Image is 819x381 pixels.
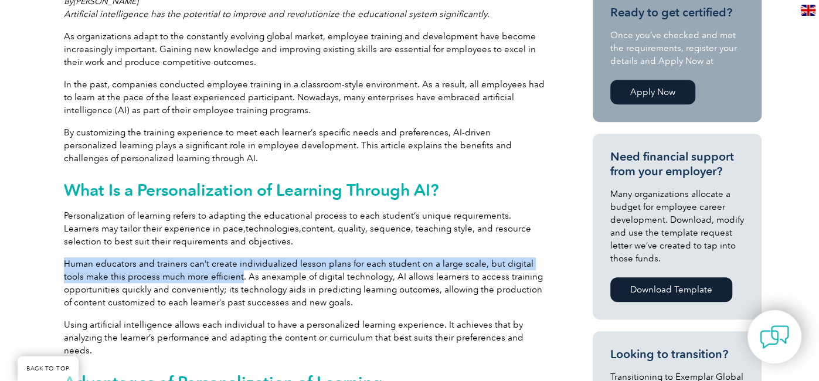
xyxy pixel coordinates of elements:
p: As organizations adapt to the constantly evolving global market, employee training and developmen... [64,30,545,69]
a: example of digital technology [271,271,393,282]
p: Once you’ve checked and met the requirements, register your details and Apply Now at [610,29,744,67]
p: In the past, companies conducted employee training in a classroom-style environment. As a result,... [64,78,545,117]
p: Many organizations allocate a budget for employee career development. Download, modify and use th... [610,188,744,265]
p: Human educators and trainers can’t create individualized lesson plans for each student on a large... [64,257,545,309]
p: Personalization of learning refers to adapting the educational process to each student’s unique r... [64,209,545,248]
a: technologies [246,223,299,234]
h3: Looking to transition? [610,347,744,362]
a: Apply Now [610,80,695,104]
img: en [801,5,815,16]
em: Artificial intelligence has the potential to improve and revolutionize the educational system sig... [64,9,490,19]
h3: Ready to get certified? [610,5,744,20]
p: Using artificial intelligence allows each individual to have a personalized learning experience. ... [64,318,545,357]
h2: What Is a Personalization of Learning Through AI? [64,181,545,199]
u: , [299,223,301,234]
a: Download Template [610,277,732,302]
img: contact-chat.png [760,322,789,352]
p: By customizing the training experience to meet each learner’s specific needs and preferences, AI-... [64,126,545,165]
h3: Need financial support from your employer? [610,149,744,179]
a: BACK TO TOP [18,356,79,381]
